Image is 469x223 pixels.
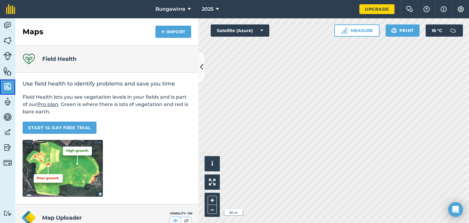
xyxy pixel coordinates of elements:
div: Visibility: On [169,211,192,216]
img: svg+xml;base64,PHN2ZyB4bWxucz0iaHR0cDovL3d3dy53My5vcmcvMjAwMC9zdmciIHdpZHRoPSIxNyIgaGVpZ2h0PSIxNy... [441,5,447,13]
img: fieldmargin Logo [6,4,15,14]
button: i [205,156,220,171]
img: svg+xml;base64,PHN2ZyB4bWxucz0iaHR0cDovL3d3dy53My5vcmcvMjAwMC9zdmciIHdpZHRoPSI1NiIgaGVpZ2h0PSI2MC... [3,36,12,45]
button: 16 °C [426,24,463,37]
img: svg+xml;base64,PHN2ZyB4bWxucz0iaHR0cDovL3d3dy53My5vcmcvMjAwMC9zdmciIHdpZHRoPSI1NiIgaGVpZ2h0PSI2MC... [3,67,12,76]
img: svg+xml;base64,PHN2ZyB4bWxucz0iaHR0cDovL3d3dy53My5vcmcvMjAwMC9zdmciIHdpZHRoPSI1NiIgaGVpZ2h0PSI2MC... [3,82,12,91]
img: A cog icon [457,6,464,12]
img: svg+xml;base64,PD94bWwgdmVyc2lvbj0iMS4wIiBlbmNvZGluZz0idXRmLTgiPz4KPCEtLSBHZW5lcmF0b3I6IEFkb2JlIE... [447,24,459,37]
a: Upgrade [359,4,394,14]
button: Satellite (Azure) [211,24,269,37]
button: + [208,196,217,205]
img: svg+xml;base64,PD94bWwgdmVyc2lvbj0iMS4wIiBlbmNvZGluZz0idXRmLTgiPz4KPCEtLSBHZW5lcmF0b3I6IEFkb2JlIE... [3,210,12,216]
img: svg+xml;base64,PD94bWwgdmVyc2lvbj0iMS4wIiBlbmNvZGluZz0idXRmLTgiPz4KPCEtLSBHZW5lcmF0b3I6IEFkb2JlIE... [3,97,12,106]
img: svg+xml;base64,PD94bWwgdmVyc2lvbj0iMS4wIiBlbmNvZGluZz0idXRmLTgiPz4KPCEtLSBHZW5lcmF0b3I6IEFkb2JlIE... [3,143,12,152]
img: svg+xml;base64,PD94bWwgdmVyc2lvbj0iMS4wIiBlbmNvZGluZz0idXRmLTgiPz4KPCEtLSBHZW5lcmF0b3I6IEFkb2JlIE... [3,128,12,137]
img: svg+xml;base64,PD94bWwgdmVyc2lvbj0iMS4wIiBlbmNvZGluZz0idXRmLTgiPz4KPCEtLSBHZW5lcmF0b3I6IEFkb2JlIE... [3,52,12,60]
span: i [211,160,213,167]
a: Pro plan [37,101,58,107]
h4: Map Uploader [42,214,169,222]
span: 16 ° C [432,24,442,37]
button: Import [155,26,191,38]
span: Bungawirra [155,5,185,13]
img: Four arrows, one pointing top left, one top right, one bottom right and the last bottom left [209,179,216,185]
img: svg+xml;base64,PD94bWwgdmVyc2lvbj0iMS4wIiBlbmNvZGluZz0idXRmLTgiPz4KPCEtLSBHZW5lcmF0b3I6IEFkb2JlIE... [3,21,12,30]
img: Ruler icon [341,27,347,34]
img: A question mark icon [423,6,430,12]
h2: Use field health to identify problems and save you time [23,80,191,87]
span: 2025 [202,5,213,13]
a: START 14 DAY FREE TRIAL [23,122,96,134]
img: svg+xml;base64,PHN2ZyB4bWxucz0iaHR0cDovL3d3dy53My5vcmcvMjAwMC9zdmciIHdpZHRoPSIxOSIgaGVpZ2h0PSIyNC... [391,27,397,34]
div: Open Intercom Messenger [448,202,463,217]
img: Two speech bubbles overlapping with the left bubble in the forefront [406,6,413,12]
p: Field Health lets you see vegetation levels in your fields and is part of our . Green is where th... [23,93,191,115]
h4: Field Health [42,55,76,63]
button: – [208,205,217,214]
img: svg+xml;base64,PHN2ZyB4bWxucz0iaHR0cDovL3d3dy53My5vcmcvMjAwMC9zdmciIHdpZHRoPSIxNCIgaGVpZ2h0PSIyNC... [161,28,165,35]
button: Measure [334,24,380,37]
h2: Maps [23,27,43,37]
button: Print [386,24,420,37]
img: svg+xml;base64,PD94bWwgdmVyc2lvbj0iMS4wIiBlbmNvZGluZz0idXRmLTgiPz4KPCEtLSBHZW5lcmF0b3I6IEFkb2JlIE... [3,112,12,122]
img: svg+xml;base64,PD94bWwgdmVyc2lvbj0iMS4wIiBlbmNvZGluZz0idXRmLTgiPz4KPCEtLSBHZW5lcmF0b3I6IEFkb2JlIE... [3,159,12,167]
